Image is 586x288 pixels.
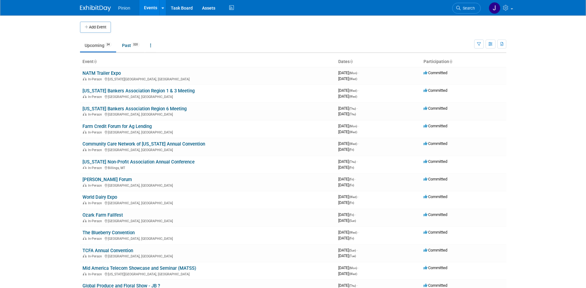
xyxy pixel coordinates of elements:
img: In-Person Event [83,254,86,257]
img: In-Person Event [83,184,86,187]
span: In-Person [88,148,104,152]
a: Search [452,3,481,14]
img: In-Person Event [83,95,86,98]
span: - [355,177,356,181]
span: Committed [424,230,447,235]
div: [GEOGRAPHIC_DATA], [GEOGRAPHIC_DATA] [82,236,333,241]
span: (Thu) [349,284,356,287]
span: - [358,141,359,146]
span: (Fri) [349,166,354,169]
a: Sort by Participation Type [449,59,452,64]
span: Committed [424,70,447,75]
img: In-Person Event [83,166,86,169]
span: - [357,248,358,252]
span: (Sun) [349,249,356,252]
a: Upcoming34 [80,40,116,51]
a: Sort by Start Date [350,59,353,64]
span: - [357,159,358,164]
span: [DATE] [338,124,359,128]
a: Community Care Network of [US_STATE] Annual Convention [82,141,205,147]
span: (Mon) [349,125,357,128]
span: In-Person [88,95,104,99]
div: [GEOGRAPHIC_DATA], [GEOGRAPHIC_DATA] [82,129,333,134]
span: [DATE] [338,183,354,187]
span: (Fri) [349,178,354,181]
span: In-Person [88,254,104,258]
span: (Wed) [349,130,357,134]
span: Committed [424,177,447,181]
span: Committed [424,194,447,199]
span: (Mon) [349,71,357,75]
img: In-Person Event [83,148,86,151]
div: [US_STATE][GEOGRAPHIC_DATA], [GEOGRAPHIC_DATA] [82,271,333,276]
span: Committed [424,106,447,111]
span: [DATE] [338,212,356,217]
span: Committed [424,124,447,128]
span: In-Person [88,166,104,170]
span: 34 [105,42,112,47]
span: [DATE] [338,141,359,146]
a: [US_STATE] Non-Profit Association Annual Conference [82,159,195,165]
span: In-Person [88,184,104,188]
span: [DATE] [338,106,358,111]
span: [DATE] [338,76,357,81]
span: [DATE] [338,112,356,116]
span: In-Person [88,201,104,205]
img: In-Person Event [83,112,86,116]
div: [US_STATE][GEOGRAPHIC_DATA], [GEOGRAPHIC_DATA] [82,76,333,81]
span: [DATE] [338,271,357,276]
a: TCFA Annual Convention [82,248,133,253]
div: [GEOGRAPHIC_DATA], [GEOGRAPHIC_DATA] [82,94,333,99]
span: [DATE] [338,159,358,164]
span: (Wed) [349,231,357,234]
span: (Fri) [349,237,354,240]
span: - [357,106,358,111]
img: In-Person Event [83,219,86,222]
img: In-Person Event [83,130,86,133]
span: (Wed) [349,89,357,92]
span: In-Person [88,112,104,116]
span: (Wed) [349,195,357,199]
span: [DATE] [338,265,359,270]
span: [DATE] [338,253,356,258]
span: In-Person [88,130,104,134]
span: In-Person [88,219,104,223]
span: [DATE] [338,94,357,99]
span: In-Person [88,77,104,81]
span: (Tue) [349,254,356,258]
div: [GEOGRAPHIC_DATA], [GEOGRAPHIC_DATA] [82,200,333,205]
th: Participation [421,57,506,67]
th: Dates [336,57,421,67]
div: [GEOGRAPHIC_DATA], [GEOGRAPHIC_DATA] [82,218,333,223]
span: (Wed) [349,272,357,276]
img: In-Person Event [83,272,86,275]
span: (Wed) [349,142,357,146]
span: [DATE] [338,129,357,134]
span: 320 [131,42,140,47]
a: World Dairy Expo [82,194,117,200]
span: - [357,283,358,288]
button: Add Event [80,22,111,33]
a: The Blueberry Convention [82,230,135,235]
span: Committed [424,141,447,146]
span: (Fri) [349,201,354,205]
a: Farm Credit Forum for Ag Lending [82,124,152,129]
a: [US_STATE] Bankers Association Region 6 Meeting [82,106,187,112]
span: In-Person [88,237,104,241]
div: [GEOGRAPHIC_DATA], [GEOGRAPHIC_DATA] [82,147,333,152]
a: Past320 [117,40,144,51]
img: Jennifer Plumisto [489,2,500,14]
div: Billings, MT [82,165,333,170]
a: Sort by Event Name [94,59,97,64]
span: (Wed) [349,95,357,98]
div: [GEOGRAPHIC_DATA], [GEOGRAPHIC_DATA] [82,253,333,258]
img: In-Person Event [83,237,86,240]
span: [DATE] [338,147,354,152]
span: (Fri) [349,184,354,187]
span: - [358,70,359,75]
span: - [358,265,359,270]
span: [DATE] [338,283,358,288]
span: [DATE] [338,218,356,223]
a: Ozark Farm Fallfest [82,212,123,218]
span: - [358,230,359,235]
